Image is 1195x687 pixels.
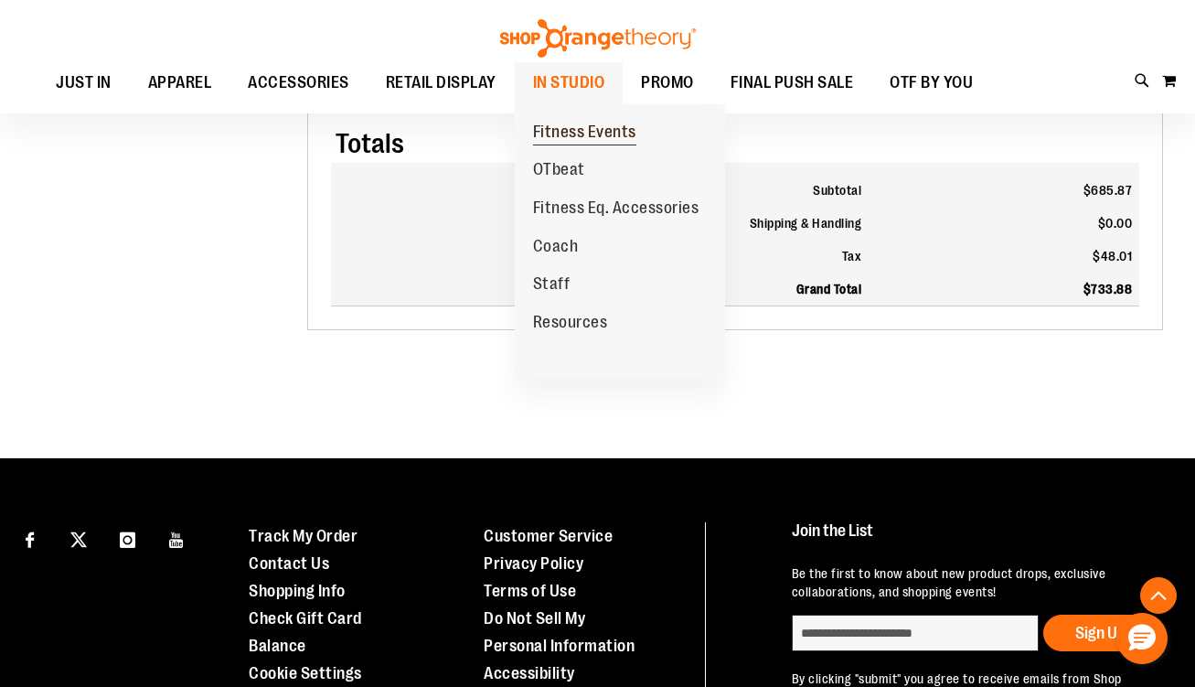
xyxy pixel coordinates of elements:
a: Contact Us [249,554,329,573]
button: Hello, have a question? Let’s chat. [1116,613,1168,664]
a: PROMO [623,62,712,104]
span: $685.87 [1083,183,1133,198]
a: Visit our Youtube page [161,522,193,554]
span: RETAIL DISPLAY [386,62,496,103]
th: Tax [331,240,870,273]
a: Check Gift Card Balance [249,609,362,655]
a: Visit our Instagram page [112,522,144,554]
a: Coach [515,228,597,266]
th: Shipping & Handling [331,207,870,240]
a: Resources [515,304,626,342]
p: Be the first to know about new product drops, exclusive collaborations, and shopping events! [792,564,1163,601]
span: Resources [533,313,608,336]
a: Terms of Use [484,582,576,600]
span: Staff [533,274,571,297]
a: OTbeat [515,151,603,189]
span: OTbeat [533,160,585,183]
a: APPAREL [130,62,230,104]
button: Back To Top [1140,577,1177,614]
a: Accessibility [484,664,575,682]
span: ACCESSORIES [248,62,349,103]
span: Totals [336,128,404,159]
a: Do Not Sell My Personal Information [484,609,635,655]
input: enter email [792,615,1039,651]
ul: IN STUDIO [515,104,725,379]
a: Visit our Facebook page [14,522,46,554]
a: Shopping Info [249,582,346,600]
a: JUST IN [37,62,130,104]
span: Fitness Eq. Accessories [533,199,699,221]
a: FINAL PUSH SALE [712,62,872,104]
a: RETAIL DISPLAY [368,62,515,104]
a: IN STUDIO [515,62,624,104]
span: APPAREL [148,62,212,103]
th: Subtotal [331,163,870,207]
a: ACCESSORIES [229,62,368,104]
a: OTF BY YOU [871,62,991,104]
a: Track My Order [249,527,357,545]
span: OTF BY YOU [890,62,973,103]
span: $48.01 [1093,249,1132,263]
img: Shop Orangetheory [497,19,699,58]
span: Sign Up [1075,624,1126,642]
span: Fitness Events [533,123,636,145]
a: Fitness Eq. Accessories [515,189,718,228]
img: Twitter [70,531,87,548]
span: JUST IN [56,62,112,103]
button: Sign Up [1043,615,1158,651]
span: IN STUDIO [533,62,605,103]
span: Coach [533,237,579,260]
a: Staff [515,265,589,304]
a: Visit our X page [63,522,95,554]
span: $733.88 [1083,282,1133,296]
a: Fitness Events [515,113,655,152]
strong: Grand Total [796,282,862,296]
a: Cookie Settings [249,664,362,682]
span: PROMO [641,62,694,103]
span: $0.00 [1098,216,1133,231]
a: Privacy Policy [484,554,583,573]
span: FINAL PUSH SALE [731,62,854,103]
h4: Join the List [792,522,1163,556]
a: Customer Service [484,527,613,545]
